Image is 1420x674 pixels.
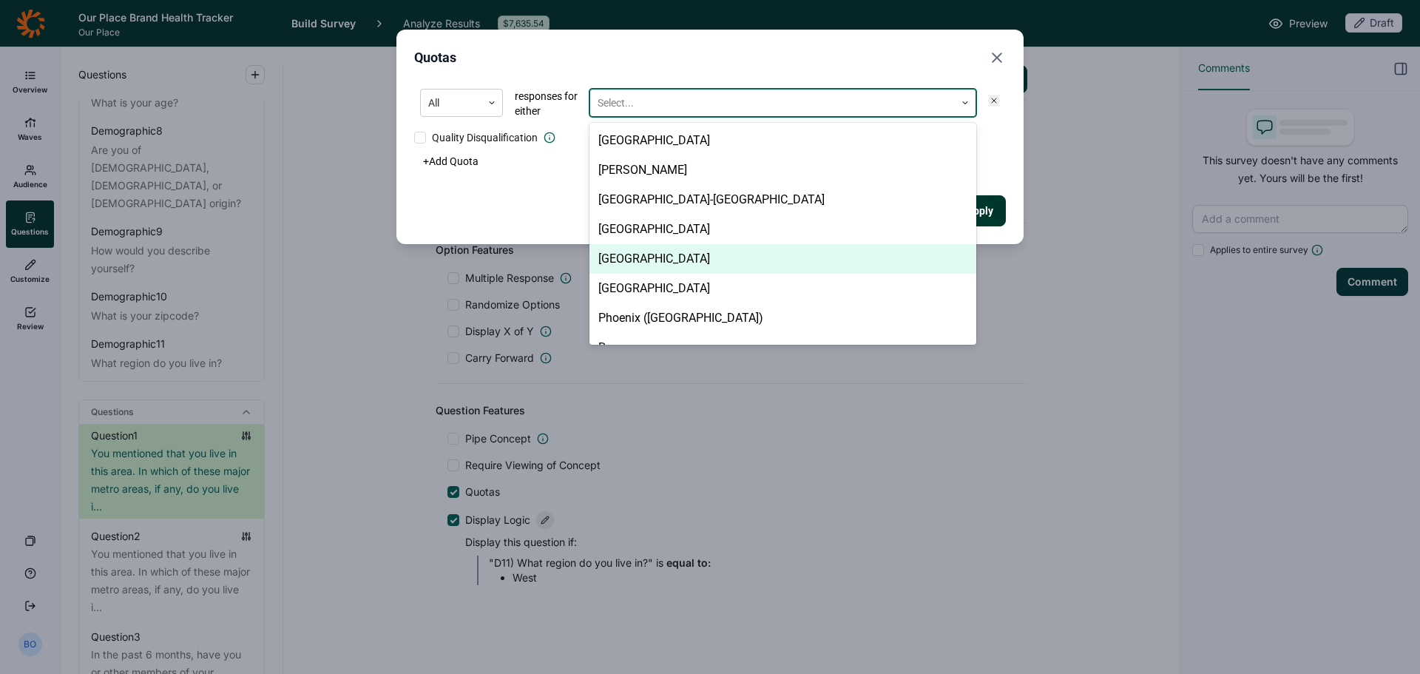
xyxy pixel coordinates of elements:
button: Apply [954,195,1006,226]
div: [GEOGRAPHIC_DATA] [589,126,976,155]
div: [GEOGRAPHIC_DATA] [589,215,976,244]
div: [GEOGRAPHIC_DATA] [589,274,976,303]
div: Phoenix ([GEOGRAPHIC_DATA]) [589,303,976,333]
div: [GEOGRAPHIC_DATA]-[GEOGRAPHIC_DATA] [589,185,976,215]
div: Remove [988,95,1000,107]
button: +Add Quota [414,151,487,172]
span: Quality Disqualification [432,130,538,145]
div: [PERSON_NAME] [589,155,976,185]
span: responses for either [515,89,578,118]
button: Close [988,47,1006,68]
div: Reno [589,333,976,363]
h2: Quotas [414,47,456,68]
div: [GEOGRAPHIC_DATA] [589,244,976,274]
